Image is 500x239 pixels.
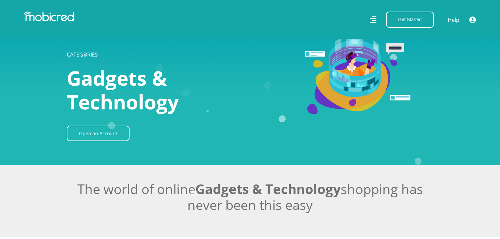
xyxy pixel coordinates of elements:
span: Gadgets & Technology [67,64,179,115]
img: Gadgets & Technology [224,28,434,118]
h2: The world of online shopping has never been this easy [67,181,434,213]
a: Open an Account [67,126,130,141]
button: Get Started [386,12,434,28]
a: CATEGORIES [67,51,98,58]
a: Help [447,16,460,24]
img: Mobicred [24,12,74,21]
